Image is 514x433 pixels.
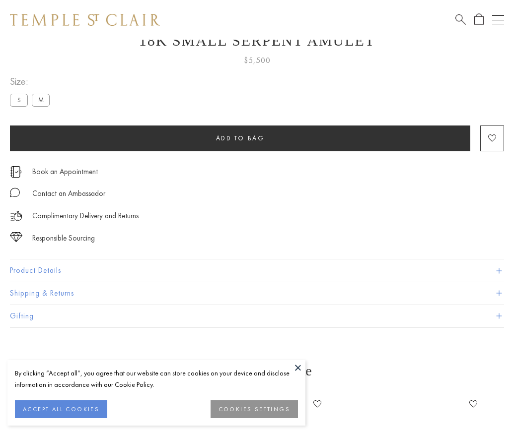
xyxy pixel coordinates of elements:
[216,134,265,142] span: Add to bag
[10,232,22,242] img: icon_sourcing.svg
[10,187,20,197] img: MessageIcon-01_2.svg
[32,232,95,245] div: Responsible Sourcing
[10,282,504,305] button: Shipping & Returns
[10,32,504,49] h1: 18K Small Serpent Amulet
[10,73,54,90] span: Size:
[32,94,50,106] label: M
[15,400,107,418] button: ACCEPT ALL COOKIES
[32,187,105,200] div: Contact an Ambassador
[10,259,504,282] button: Product Details
[244,54,271,67] span: $5,500
[455,13,466,26] a: Search
[32,166,98,177] a: Book an Appointment
[492,14,504,26] button: Open navigation
[10,305,504,327] button: Gifting
[10,125,470,151] button: Add to bag
[474,13,484,26] a: Open Shopping Bag
[10,166,22,178] img: icon_appointment.svg
[10,14,160,26] img: Temple St. Clair
[211,400,298,418] button: COOKIES SETTINGS
[32,210,139,222] p: Complimentary Delivery and Returns
[10,94,28,106] label: S
[10,210,22,222] img: icon_delivery.svg
[15,368,298,390] div: By clicking “Accept all”, you agree that our website can store cookies on your device and disclos...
